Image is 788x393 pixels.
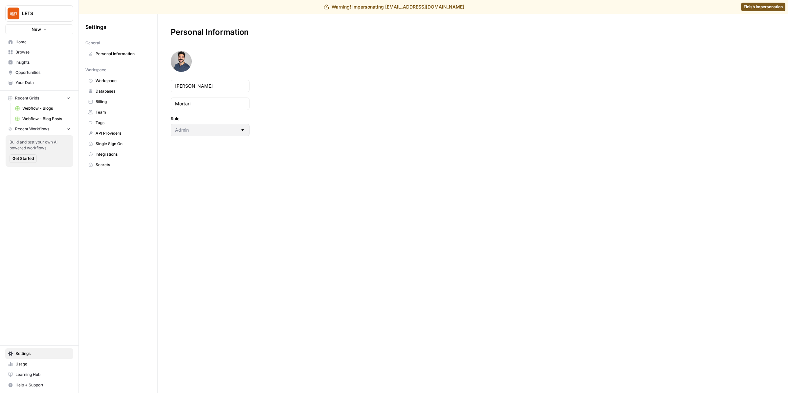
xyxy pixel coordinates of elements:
[741,3,785,11] a: Finish impersonation
[85,97,151,107] a: Billing
[85,67,106,73] span: Workspace
[96,99,148,105] span: Billing
[96,120,148,126] span: Tags
[12,103,73,114] a: Webflow - Blogs
[5,47,73,57] a: Browse
[96,130,148,136] span: API Providers
[85,118,151,128] a: Tags
[5,5,73,22] button: Workspace: LETS
[22,10,62,17] span: LETS
[15,382,70,388] span: Help + Support
[10,154,37,163] button: Get Started
[85,49,151,59] a: Personal Information
[85,86,151,97] a: Databases
[15,351,70,357] span: Settings
[5,67,73,78] a: Opportunities
[85,160,151,170] a: Secrets
[12,114,73,124] a: Webflow - Blog Posts
[5,359,73,369] a: Usage
[15,372,70,378] span: Learning Hub
[5,124,73,134] button: Recent Workflows
[5,24,73,34] button: New
[15,70,70,76] span: Opportunities
[744,4,783,10] span: Finish impersonation
[8,8,19,19] img: LETS Logo
[96,88,148,94] span: Databases
[96,151,148,157] span: Integrations
[15,39,70,45] span: Home
[15,361,70,367] span: Usage
[96,78,148,84] span: Workspace
[85,40,100,46] span: General
[15,80,70,86] span: Your Data
[5,93,73,103] button: Recent Grids
[10,139,69,151] span: Build and test your own AI powered workflows
[85,76,151,86] a: Workspace
[96,162,148,168] span: Secrets
[171,115,250,122] label: Role
[324,4,464,10] div: Warning! Impersonating [EMAIL_ADDRESS][DOMAIN_NAME]
[15,126,49,132] span: Recent Workflows
[15,95,39,101] span: Recent Grids
[85,23,106,31] span: Settings
[5,57,73,68] a: Insights
[15,59,70,65] span: Insights
[96,141,148,147] span: Single Sign On
[85,128,151,139] a: API Providers
[5,369,73,380] a: Learning Hub
[158,27,262,37] div: Personal Information
[96,51,148,57] span: Personal Information
[85,139,151,149] a: Single Sign On
[85,149,151,160] a: Integrations
[32,26,41,33] span: New
[5,77,73,88] a: Your Data
[5,380,73,390] button: Help + Support
[15,49,70,55] span: Browse
[22,116,70,122] span: Webflow - Blog Posts
[22,105,70,111] span: Webflow - Blogs
[5,348,73,359] a: Settings
[85,107,151,118] a: Team
[171,51,192,72] img: avatar
[12,156,34,162] span: Get Started
[5,37,73,47] a: Home
[96,109,148,115] span: Team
